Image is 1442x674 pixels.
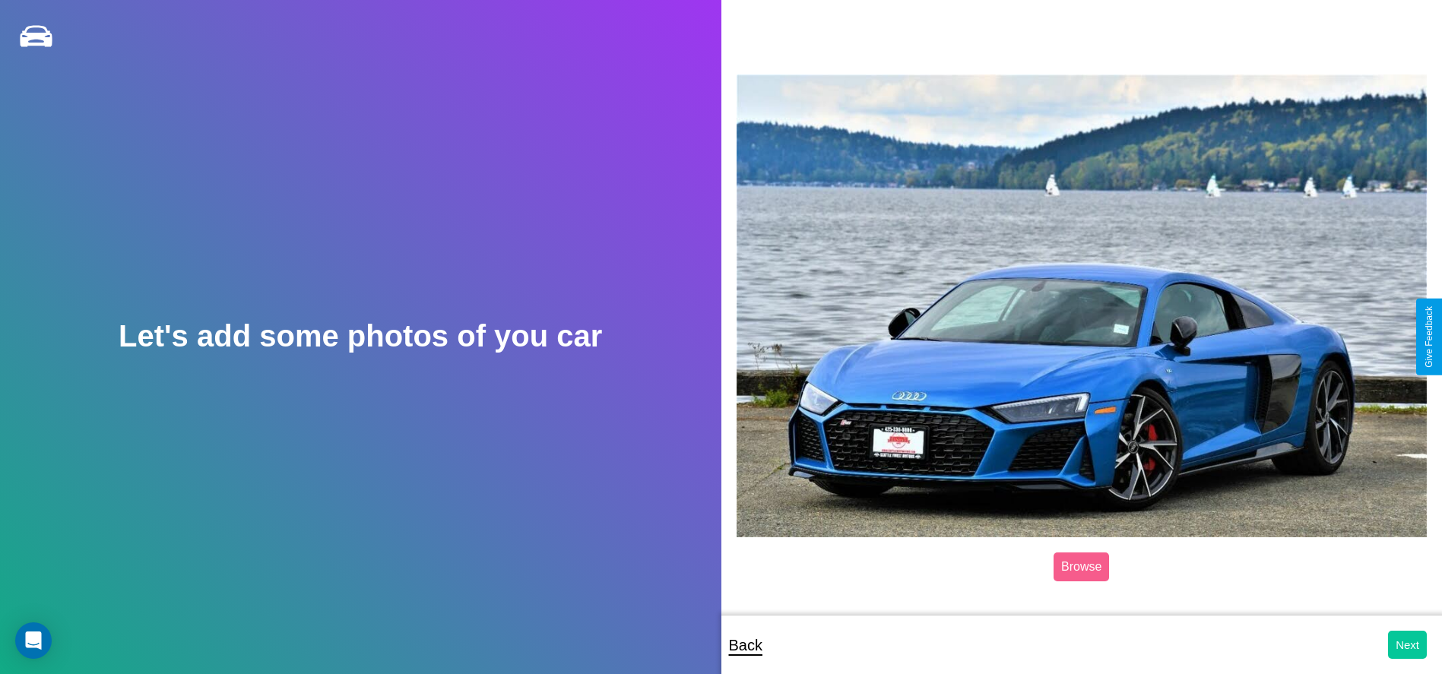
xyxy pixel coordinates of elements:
img: posted [737,74,1428,537]
div: Open Intercom Messenger [15,622,52,659]
label: Browse [1054,552,1109,581]
h2: Let's add some photos of you car [119,319,602,353]
div: Give Feedback [1424,306,1434,368]
button: Next [1388,631,1427,659]
p: Back [729,631,762,659]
